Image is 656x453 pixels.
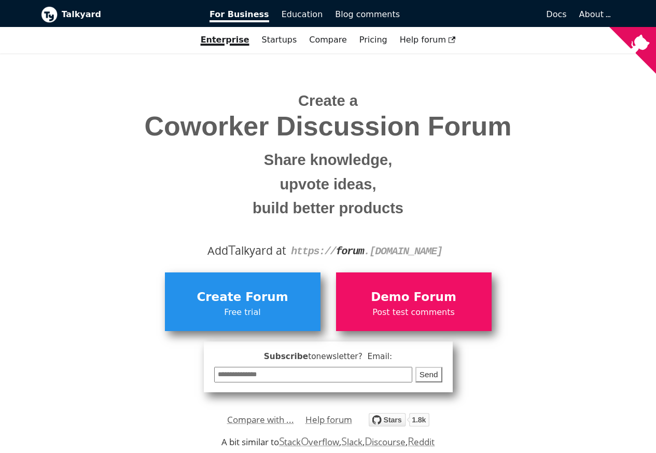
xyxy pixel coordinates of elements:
small: Share knowledge, [49,148,608,172]
span: Blog comments [335,9,400,19]
code: https:// . [DOMAIN_NAME] [291,245,442,257]
a: Compare with ... [227,412,294,428]
a: Education [275,6,329,23]
span: Education [282,9,323,19]
span: S [279,434,285,448]
span: S [341,434,347,448]
span: O [301,434,309,448]
div: Add alkyard at [49,242,608,259]
span: R [408,434,414,448]
span: Demo Forum [341,287,486,307]
img: Talkyard logo [41,6,58,23]
a: Blog comments [329,6,406,23]
a: Slack [341,436,362,448]
a: Demo ForumPost test comments [336,272,492,331]
span: to newsletter ? Email: [308,352,392,361]
a: About [579,9,609,19]
a: Create ForumFree trial [165,272,320,331]
a: Compare [309,35,347,45]
span: Create Forum [170,287,315,307]
span: Docs [546,9,566,19]
a: For Business [203,6,275,23]
button: Send [415,367,442,383]
a: Enterprise [194,31,256,49]
span: Post test comments [341,306,486,319]
a: StackOverflow [279,436,340,448]
a: Pricing [353,31,394,49]
span: Free trial [170,306,315,319]
strong: forum [336,245,364,257]
span: Create a [298,92,358,109]
span: Help forum [400,35,456,45]
span: Coworker Discussion Forum [49,112,608,141]
a: Talkyard logoTalkyard [41,6,196,23]
a: Docs [406,6,573,23]
a: Discourse [365,436,406,448]
a: Help forum [305,412,352,428]
b: Talkyard [62,8,196,21]
img: talkyard.svg [369,413,429,427]
a: Star debiki/talkyard on GitHub [369,415,429,430]
small: upvote ideas, [49,172,608,197]
span: D [365,434,372,448]
span: For Business [210,9,269,22]
small: build better products [49,196,608,221]
span: Subscribe [214,350,442,363]
a: Help forum [394,31,462,49]
a: Reddit [408,436,435,448]
a: Startups [256,31,303,49]
span: T [228,240,235,259]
